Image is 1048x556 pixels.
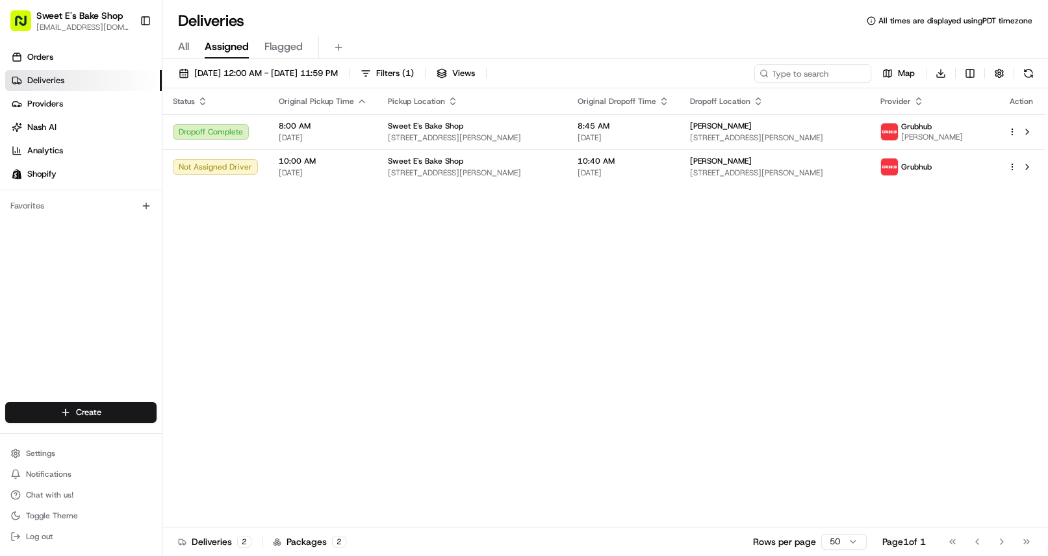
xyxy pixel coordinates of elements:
span: Deliveries [27,75,64,86]
span: Dropoff Location [690,96,750,107]
span: Sweet E's Bake Shop [388,121,463,131]
span: ( 1 ) [402,68,414,79]
span: 8:45 AM [578,121,669,131]
button: Settings [5,444,157,462]
span: Shopify [27,168,57,180]
span: Grubhub [901,121,932,132]
span: Views [452,68,475,79]
span: [STREET_ADDRESS][PERSON_NAME] [388,168,557,178]
span: 10:40 AM [578,156,669,166]
span: [PERSON_NAME] [690,121,752,131]
h1: Deliveries [178,10,244,31]
span: Provider [880,96,911,107]
span: [DATE] [279,133,367,143]
a: Analytics [5,140,162,161]
a: Shopify [5,164,162,184]
div: 2 [332,536,346,548]
span: Status [173,96,195,107]
span: [STREET_ADDRESS][PERSON_NAME] [690,168,859,178]
div: 2 [237,536,251,548]
span: [STREET_ADDRESS][PERSON_NAME] [690,133,859,143]
button: Views [431,64,481,82]
div: Deliveries [178,535,251,548]
div: Page 1 of 1 [882,535,926,548]
div: Action [1008,96,1035,107]
button: [EMAIL_ADDRESS][DOMAIN_NAME] [36,22,129,32]
span: [PERSON_NAME] [901,132,963,142]
span: [PERSON_NAME] [690,156,752,166]
div: Packages [273,535,346,548]
span: Providers [27,98,63,110]
a: Nash AI [5,117,162,138]
span: Chat with us! [26,490,73,500]
span: All [178,39,189,55]
span: Map [898,68,915,79]
button: [DATE] 12:00 AM - [DATE] 11:59 PM [173,64,344,82]
span: [DATE] 12:00 AM - [DATE] 11:59 PM [194,68,338,79]
span: 10:00 AM [279,156,367,166]
span: All times are displayed using PDT timezone [878,16,1032,26]
span: Nash AI [27,121,57,133]
button: Filters(1) [355,64,420,82]
button: Create [5,402,157,423]
span: Notifications [26,469,71,479]
span: [STREET_ADDRESS][PERSON_NAME] [388,133,557,143]
span: Original Pickup Time [279,96,354,107]
p: Rows per page [753,535,816,548]
span: Pickup Location [388,96,445,107]
span: Settings [26,448,55,459]
span: [DATE] [578,133,669,143]
img: 5e692f75ce7d37001a5d71f1 [881,158,898,175]
button: Sweet E's Bake Shop [36,9,123,22]
button: Sweet E's Bake Shop[EMAIL_ADDRESS][DOMAIN_NAME] [5,5,134,36]
span: Flagged [264,39,303,55]
span: Toggle Theme [26,511,78,521]
img: Shopify logo [12,169,22,179]
input: Type to search [754,64,871,82]
span: Sweet E's Bake Shop [388,156,463,166]
img: 5e692f75ce7d37001a5d71f1 [881,123,898,140]
span: Filters [376,68,414,79]
span: Orders [27,51,53,63]
span: Original Dropoff Time [578,96,656,107]
button: Notifications [5,465,157,483]
div: Favorites [5,196,157,216]
span: Create [76,407,101,418]
button: Map [876,64,921,82]
a: Deliveries [5,70,162,91]
span: Analytics [27,145,63,157]
a: Orders [5,47,162,68]
span: [DATE] [578,168,669,178]
button: Log out [5,527,157,546]
button: Chat with us! [5,486,157,504]
span: [DATE] [279,168,367,178]
button: Refresh [1019,64,1038,82]
a: Providers [5,94,162,114]
button: Toggle Theme [5,507,157,525]
span: 8:00 AM [279,121,367,131]
span: Grubhub [901,162,932,172]
span: Log out [26,531,53,542]
span: Assigned [205,39,249,55]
